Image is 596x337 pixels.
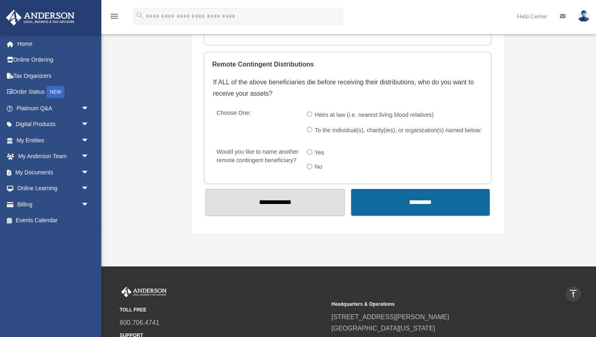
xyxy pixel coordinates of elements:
a: My Anderson Teamarrow_drop_down [6,148,101,165]
img: Anderson Advisors Platinum Portal [120,287,168,297]
label: To the individual(s), charity(ies), or organization(s) named below: [312,124,485,137]
a: My Documentsarrow_drop_down [6,164,101,180]
img: User Pic [578,10,590,22]
div: NEW [47,86,64,98]
label: No [312,161,326,174]
label: Choose One: [213,107,300,138]
a: vertical_align_top [565,285,582,303]
span: arrow_drop_down [81,148,97,165]
span: arrow_drop_down [81,132,97,149]
a: Order StatusNEW [6,84,101,101]
a: 800.706.4741 [120,319,159,326]
a: [GEOGRAPHIC_DATA][US_STATE] [332,325,435,332]
a: My Entitiesarrow_drop_down [6,132,101,148]
a: Online Learningarrow_drop_down [6,180,101,197]
label: Would you like to name another remote contingent beneficiary? [213,146,300,175]
a: menu [109,14,119,21]
a: [STREET_ADDRESS][PERSON_NAME] [332,313,449,320]
legend: Remote Contingent Distributions [212,52,483,77]
small: Headquarters & Operations [332,300,538,309]
a: Online Ordering [6,52,101,68]
a: Billingarrow_drop_down [6,196,101,213]
small: TOLL FREE [120,306,326,314]
a: Tax Organizers [6,68,101,84]
i: menu [109,11,119,21]
span: arrow_drop_down [81,196,97,213]
a: Digital Productsarrow_drop_down [6,116,101,133]
a: Events Calendar [6,213,101,229]
span: arrow_drop_down [81,116,97,133]
i: vertical_align_top [568,289,578,298]
i: search [135,11,144,20]
a: Platinum Q&Aarrow_drop_down [6,100,101,116]
a: Home [6,36,101,52]
label: Yes [312,146,328,159]
span: arrow_drop_down [81,164,97,181]
span: arrow_drop_down [81,100,97,117]
span: arrow_drop_down [81,180,97,197]
img: Anderson Advisors Platinum Portal [4,10,77,26]
label: Heirs at law (i.e. nearest living blood relatives) [312,109,437,122]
